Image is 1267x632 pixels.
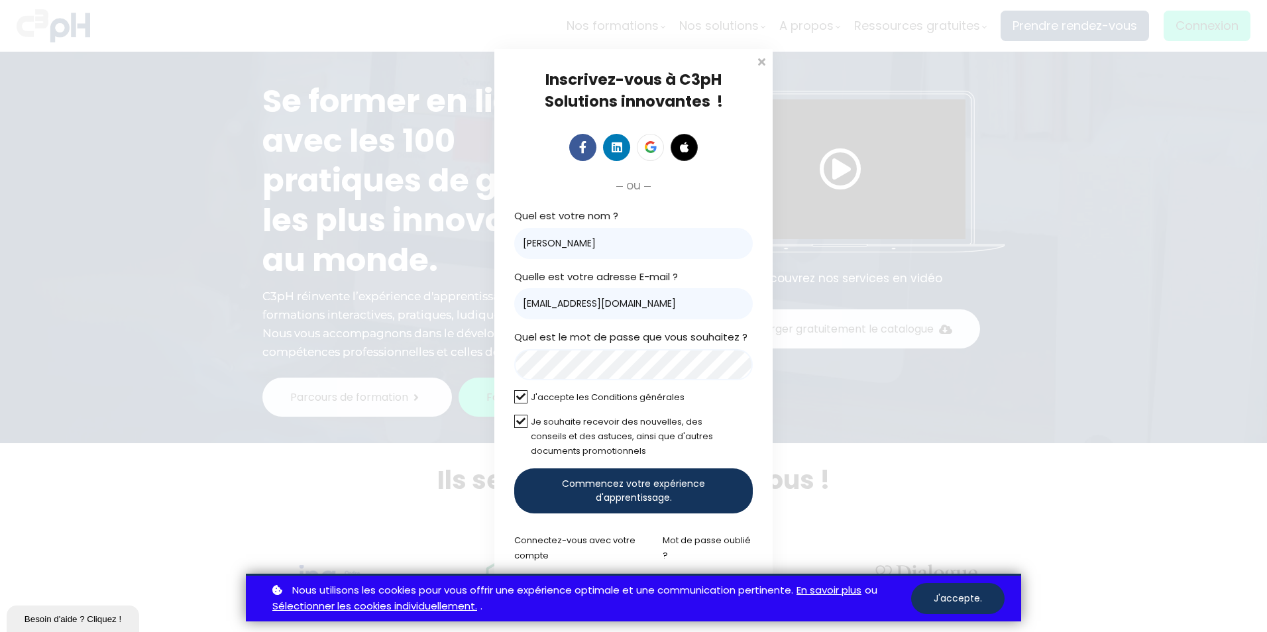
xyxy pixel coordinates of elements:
[7,603,142,632] iframe: chat widget
[514,228,753,259] input: Nom ?
[514,69,753,111] div: Inscrivez-vous à C3pH Solutions innovantes !
[591,391,685,403] a: Conditions générales
[797,582,861,599] a: En savoir plus
[531,391,589,403] span: J'accepte les
[272,598,477,615] a: Sélectionner les cookies individuellement.
[537,477,730,505] span: Commencez votre expérience d'apprentissage.
[292,582,793,599] span: Nous utilisons les cookies pour vous offrir une expérience optimale et une communication pertinente.
[663,534,751,561] a: Mot de passe oublié ?
[514,288,753,319] input: E-mail ?
[269,582,911,615] p: ou .
[514,534,635,561] a: Connectez-vous avec votre compte
[531,415,713,457] span: Je souhaite recevoir des nouvelles, des conseils et des astuces, ainsi que d'autres documents pro...
[626,176,641,195] span: ou
[911,583,1005,614] button: J'accepte.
